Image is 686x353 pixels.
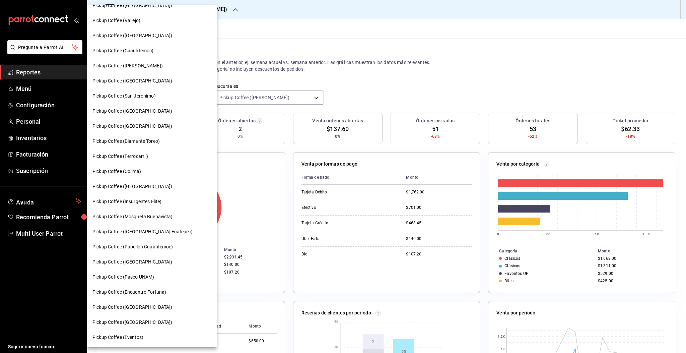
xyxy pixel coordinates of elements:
div: Pickup Coffee ([GEOGRAPHIC_DATA]) [87,300,217,315]
span: Pickup Coffee ([GEOGRAPHIC_DATA] Ecatepec) [92,228,193,235]
div: Pickup Coffee (Diamante Toreo) [87,134,217,149]
span: Pickup Coffee ([GEOGRAPHIC_DATA]) [92,77,172,84]
div: Pickup Coffee (Cuauhtemoc) [87,43,217,58]
div: Pickup Coffee (Encuentro Fortuna) [87,285,217,300]
span: Pickup Coffee ([GEOGRAPHIC_DATA]) [92,108,172,115]
div: Pickup Coffee ([GEOGRAPHIC_DATA] Ecatepec) [87,224,217,239]
span: Pickup Coffee ([GEOGRAPHIC_DATA]) [92,123,172,130]
div: Pickup Coffee ([GEOGRAPHIC_DATA]) [87,104,217,119]
span: Pickup Coffee ([PERSON_NAME]) [92,62,163,69]
div: Pickup Coffee ([GEOGRAPHIC_DATA]) [87,28,217,43]
span: Pickup Coffee (Paseo UNAM) [92,274,154,281]
div: Pickup Coffee (Ferrocarril) [87,149,217,164]
span: Pickup Coffee ([GEOGRAPHIC_DATA]) [92,32,172,39]
div: Pickup Coffee (Vallejo) [87,13,217,28]
span: Pickup Coffee ([GEOGRAPHIC_DATA]) [92,304,172,311]
span: Pickup Coffee ([GEOGRAPHIC_DATA]) [92,183,172,190]
div: Pickup Coffee ([GEOGRAPHIC_DATA]) [87,315,217,330]
div: Pickup Coffee (Mosqueta Buenavista) [87,209,217,224]
div: Pickup Coffee ([PERSON_NAME]) [87,58,217,73]
div: Pickup Coffee (Insurgentes Elite) [87,194,217,209]
div: Pickup Coffee ([GEOGRAPHIC_DATA]) [87,119,217,134]
span: Pickup Coffee (Vallejo) [92,17,140,24]
span: Pickup Coffee (Insurgentes Elite) [92,198,161,205]
span: Pickup Coffee ([GEOGRAPHIC_DATA]) [92,319,172,326]
div: Pickup Coffee (Colima) [87,164,217,179]
span: Pickup Coffee (Colima) [92,168,141,175]
span: Pickup Coffee (Diamante Toreo) [92,138,160,145]
span: Pickup Coffee (Pabellon Cuauhtemoc) [92,243,173,250]
div: Pickup Coffee (Eventos) [87,330,217,345]
div: Pickup Coffee ([GEOGRAPHIC_DATA]) [87,73,217,89]
span: Pickup Coffee (Cuauhtemoc) [92,47,153,54]
div: Pickup Coffee ([GEOGRAPHIC_DATA]) [87,179,217,194]
div: Pickup Coffee (San Jeronimo) [87,89,217,104]
span: Pickup Coffee (Ferrocarril) [92,153,148,160]
span: Pickup Coffee (San Jeronimo) [92,93,156,100]
div: Pickup Coffee ([GEOGRAPHIC_DATA]) [87,254,217,270]
span: Pickup Coffee (Eventos) [92,334,143,341]
div: Pickup Coffee (Paseo UNAM) [87,270,217,285]
span: Pickup Coffee (Mosqueta Buenavista) [92,213,173,220]
span: Pickup Coffee ([GEOGRAPHIC_DATA]) [92,258,172,266]
div: Pickup Coffee (Pabellon Cuauhtemoc) [87,239,217,254]
span: Pickup Coffee ([GEOGRAPHIC_DATA]) [92,2,172,9]
span: Pickup Coffee (Encuentro Fortuna) [92,289,166,296]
